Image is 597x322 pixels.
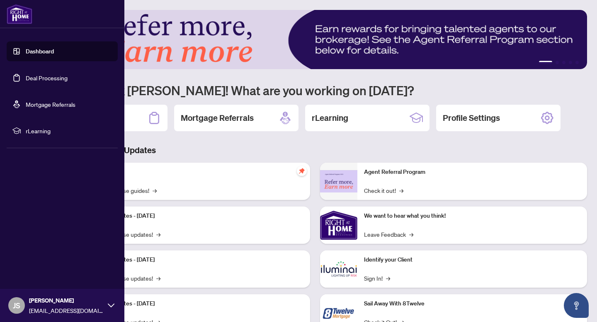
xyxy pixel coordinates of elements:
p: Identify your Client [364,255,580,264]
p: Sail Away With 8Twelve [364,299,580,308]
span: → [156,274,160,283]
span: JS [13,300,20,311]
button: 4 [569,61,572,64]
span: pushpin [297,166,307,176]
span: → [386,274,390,283]
img: Agent Referral Program [320,170,357,193]
h2: rLearning [312,112,348,124]
p: Agent Referral Program [364,168,580,177]
img: We want to hear what you think! [320,207,357,244]
h2: Mortgage Referrals [181,112,254,124]
span: → [409,230,413,239]
span: rLearning [26,126,112,135]
button: 1 [539,61,552,64]
p: We want to hear what you think! [364,211,580,221]
span: [EMAIL_ADDRESS][DOMAIN_NAME] [29,306,104,315]
button: Open asap [564,293,589,318]
a: Sign In!→ [364,274,390,283]
img: logo [7,4,32,24]
h1: Welcome back [PERSON_NAME]! What are you working on [DATE]? [43,82,587,98]
p: Self-Help [87,168,303,177]
a: Mortgage Referrals [26,101,75,108]
button: 5 [575,61,579,64]
a: Deal Processing [26,74,68,82]
a: Check it out!→ [364,186,403,195]
a: Leave Feedback→ [364,230,413,239]
h3: Brokerage & Industry Updates [43,144,587,156]
span: → [153,186,157,195]
span: [PERSON_NAME] [29,296,104,305]
span: → [156,230,160,239]
h2: Profile Settings [443,112,500,124]
p: Platform Updates - [DATE] [87,211,303,221]
img: Identify your Client [320,250,357,288]
span: → [399,186,403,195]
p: Platform Updates - [DATE] [87,255,303,264]
button: 3 [562,61,565,64]
a: Dashboard [26,48,54,55]
p: Platform Updates - [DATE] [87,299,303,308]
img: Slide 0 [43,10,587,69]
button: 2 [556,61,559,64]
